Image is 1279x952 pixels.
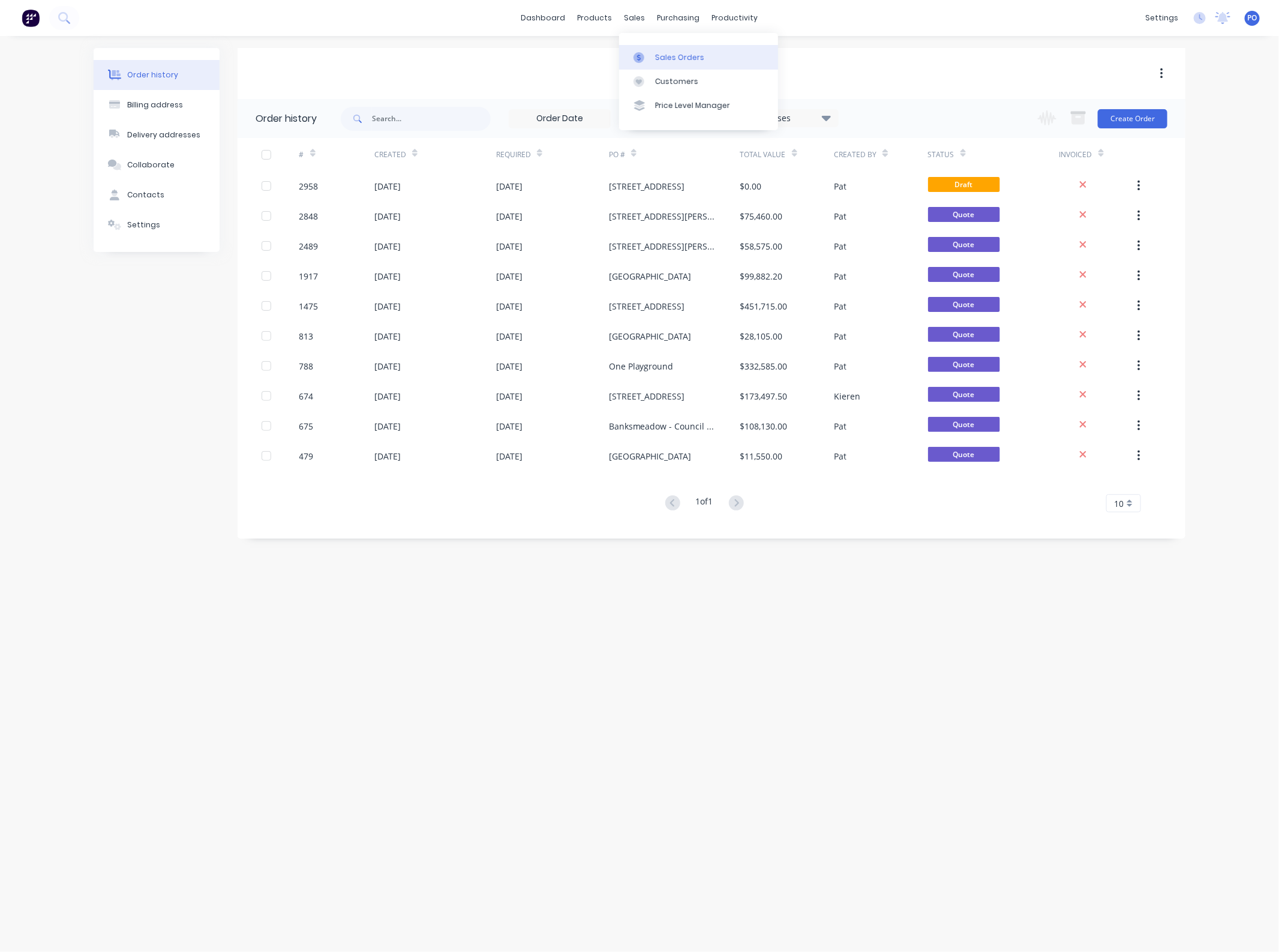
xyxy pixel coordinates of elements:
span: Quote [928,357,1000,372]
button: Order history [94,60,220,90]
div: $99,882.20 [740,270,783,283]
div: sales [619,9,651,27]
div: Collaborate [127,160,175,170]
div: One Playground [609,360,674,373]
span: Quote [928,267,1000,282]
div: 675 [299,420,314,433]
div: $28,105.00 [740,330,783,343]
input: Search... [372,107,491,131]
a: dashboard [515,9,572,27]
div: [STREET_ADDRESS][PERSON_NAME] [609,210,716,223]
div: Pat [834,450,846,463]
div: 674 [299,390,314,403]
div: Order history [256,112,317,126]
button: Settings [94,210,220,240]
div: settings [1139,9,1184,27]
div: Billing address [127,100,183,110]
div: Required [496,138,609,171]
div: [DATE] [374,240,401,253]
span: Quote [928,447,1000,462]
div: [DATE] [374,420,401,433]
div: $11,550.00 [740,450,783,463]
div: [DATE] [374,180,401,193]
div: Price Level Manager [655,100,730,111]
div: $58,575.00 [740,240,783,253]
div: [GEOGRAPHIC_DATA] [609,330,692,343]
span: Quote [928,417,1000,432]
div: 2958 [299,180,319,193]
div: [DATE] [374,390,401,403]
div: [DATE] [496,450,523,463]
div: $75,460.00 [740,210,783,223]
div: 2489 [299,240,319,253]
div: Total Value [740,149,786,160]
div: [DATE] [496,390,523,403]
div: Pat [834,330,846,343]
div: Pat [834,210,846,223]
div: Pat [834,360,846,373]
button: Contacts [94,180,220,210]
button: Collaborate [94,150,220,180]
span: Quote [928,237,1000,252]
div: [DATE] [496,270,523,283]
div: Status [928,149,954,160]
div: Created [374,138,496,171]
div: $451,715.00 [740,300,788,313]
span: Quote [928,297,1000,312]
div: Status [928,138,1059,171]
div: Created [374,149,406,160]
div: 2848 [299,210,319,223]
div: Order history [127,70,178,80]
button: Billing address [94,90,220,120]
div: [DATE] [496,180,523,193]
div: [DATE] [374,210,401,223]
span: Draft [928,177,1000,192]
div: Delivery addresses [127,130,200,140]
div: # [299,149,304,160]
div: 1 of 1 [696,495,713,512]
div: [STREET_ADDRESS][PERSON_NAME] [609,240,716,253]
div: [DATE] [496,240,523,253]
div: Pat [834,240,846,253]
div: [GEOGRAPHIC_DATA] [609,270,692,283]
img: Factory [22,9,40,27]
div: 1917 [299,270,319,283]
div: [STREET_ADDRESS] [609,300,685,313]
div: [STREET_ADDRESS] [609,180,685,193]
div: [DATE] [496,420,523,433]
span: PO [1248,13,1257,23]
div: $0.00 [740,180,762,193]
a: Customers [619,70,778,94]
span: Quote [928,387,1000,402]
div: Sales Orders [655,52,704,63]
button: Delivery addresses [94,120,220,150]
div: Invoiced [1059,138,1134,171]
div: purchasing [651,9,706,27]
div: Contacts [127,190,164,200]
div: Pat [834,300,846,313]
div: Banksmeadow - Council Offices [609,420,716,433]
div: PO # [609,149,625,160]
div: Total Value [740,138,834,171]
div: [GEOGRAPHIC_DATA] [609,450,692,463]
div: [DATE] [496,300,523,313]
div: 813 [299,330,314,343]
div: # [299,138,374,171]
div: productivity [706,9,764,27]
div: [DATE] [374,360,401,373]
div: products [572,9,619,27]
div: 18 Statuses [737,112,838,125]
div: Customers [655,76,698,87]
div: 1475 [299,300,319,313]
a: Price Level Manager [619,94,778,118]
div: Pat [834,420,846,433]
div: Created By [834,138,927,171]
div: [DATE] [496,210,523,223]
div: $332,585.00 [740,360,788,373]
input: Order Date [509,110,610,128]
span: Quote [928,207,1000,222]
div: Invoiced [1059,149,1092,160]
button: Create Order [1098,109,1167,128]
div: [STREET_ADDRESS] [609,390,685,403]
div: Kieren [834,390,860,403]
